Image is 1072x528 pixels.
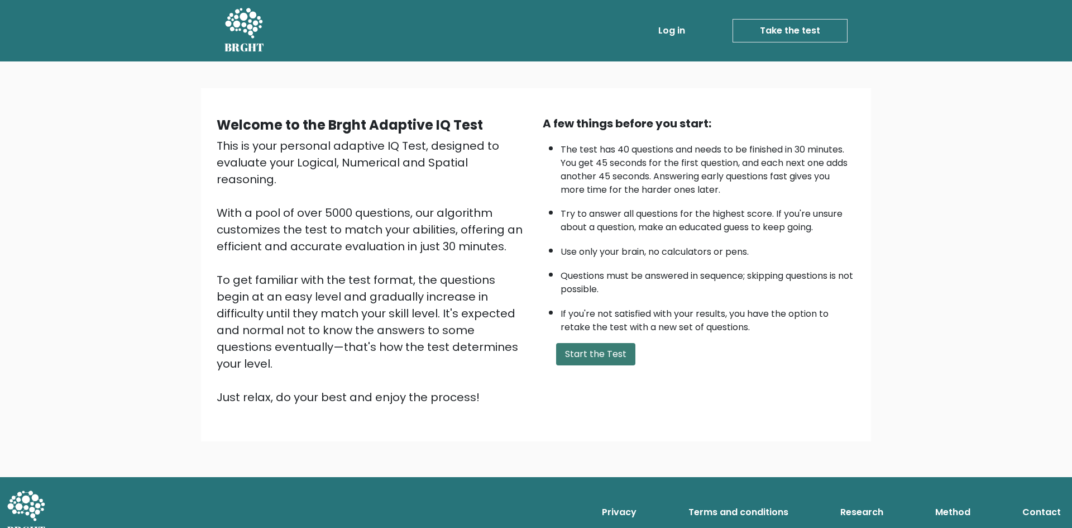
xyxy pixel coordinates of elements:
[931,501,975,524] a: Method
[561,137,855,197] li: The test has 40 questions and needs to be finished in 30 minutes. You get 45 seconds for the firs...
[217,116,483,134] b: Welcome to the Brght Adaptive IQ Test
[224,41,265,54] h5: BRGHT
[684,501,793,524] a: Terms and conditions
[836,501,888,524] a: Research
[561,302,855,334] li: If you're not satisfied with your results, you have the option to retake the test with a new set ...
[556,343,635,365] button: Start the Test
[217,137,529,406] div: This is your personal adaptive IQ Test, designed to evaluate your Logical, Numerical and Spatial ...
[561,202,855,234] li: Try to answer all questions for the highest score. If you're unsure about a question, make an edu...
[561,264,855,296] li: Questions must be answered in sequence; skipping questions is not possible.
[561,240,855,259] li: Use only your brain, no calculators or pens.
[597,501,641,524] a: Privacy
[654,20,690,42] a: Log in
[733,19,848,42] a: Take the test
[1018,501,1065,524] a: Contact
[543,115,855,132] div: A few things before you start:
[224,4,265,57] a: BRGHT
